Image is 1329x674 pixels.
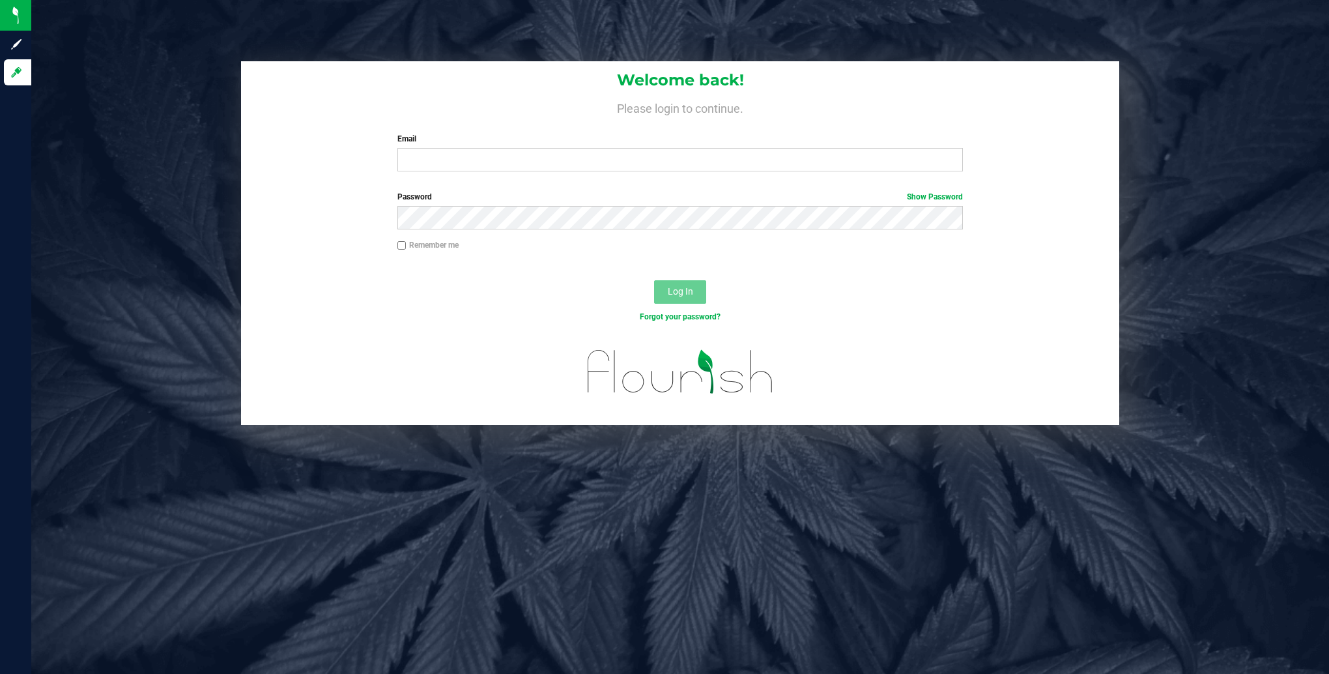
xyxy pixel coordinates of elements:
h1: Welcome back! [241,72,1119,89]
inline-svg: Log in [10,66,23,79]
button: Log In [654,280,706,304]
h4: Please login to continue. [241,99,1119,115]
input: Remember me [397,241,407,250]
label: Email [397,133,964,145]
label: Remember me [397,239,459,251]
a: Show Password [907,192,963,201]
a: Forgot your password? [640,312,721,321]
inline-svg: Sign up [10,38,23,51]
span: Log In [668,286,693,297]
img: flourish_logo.svg [571,336,790,407]
span: Password [397,192,432,201]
